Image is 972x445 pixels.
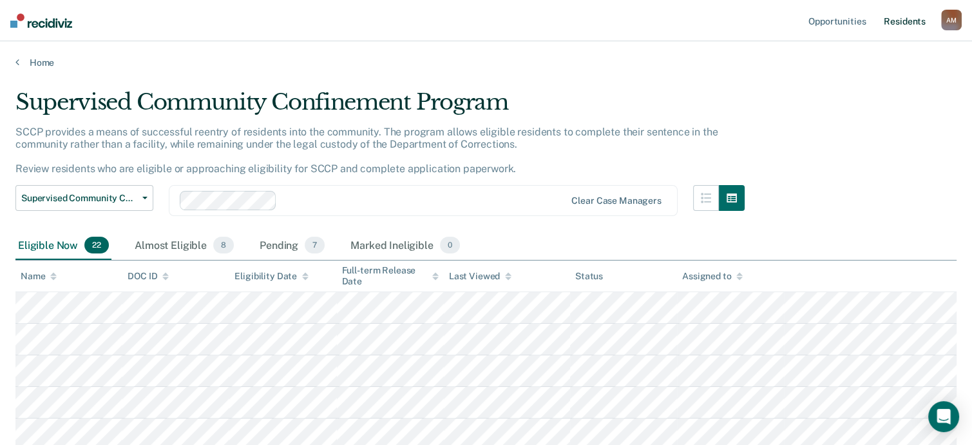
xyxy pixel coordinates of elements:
[305,237,325,253] span: 7
[234,271,309,282] div: Eligibility Date
[21,271,57,282] div: Name
[440,237,460,253] span: 0
[941,10,962,30] div: A M
[928,401,959,432] div: Open Intercom Messenger
[342,265,439,287] div: Full-term Release Date
[449,271,511,282] div: Last Viewed
[128,271,169,282] div: DOC ID
[213,237,234,253] span: 8
[10,14,72,28] img: Recidiviz
[15,89,745,126] div: Supervised Community Confinement Program
[15,185,153,211] button: Supervised Community Confinement Program
[571,195,661,206] div: Clear case managers
[21,193,137,204] span: Supervised Community Confinement Program
[15,57,957,68] a: Home
[84,237,109,253] span: 22
[132,232,236,260] div: Almost Eligible8
[575,271,603,282] div: Status
[257,232,327,260] div: Pending7
[941,10,962,30] button: AM
[348,232,462,260] div: Marked Ineligible0
[15,126,718,175] p: SCCP provides a means of successful reentry of residents into the community. The program allows e...
[15,232,111,260] div: Eligible Now22
[682,271,743,282] div: Assigned to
